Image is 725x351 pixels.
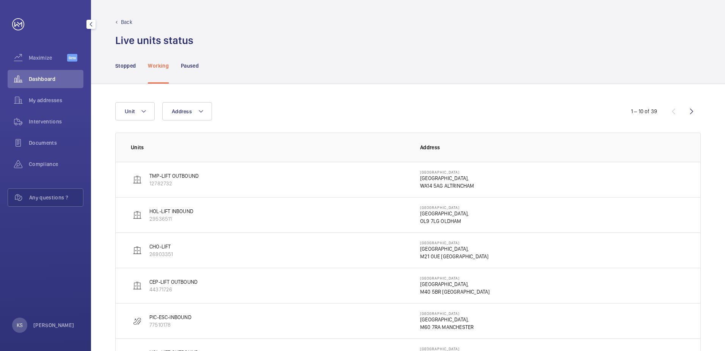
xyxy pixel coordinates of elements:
span: Maximize [29,54,67,62]
img: elevator.svg [133,175,142,184]
p: Working [148,62,168,70]
span: Address [172,108,192,114]
span: Documents [29,139,83,147]
span: Beta [67,54,77,62]
p: [GEOGRAPHIC_DATA] [420,205,469,210]
h1: Live units status [115,33,193,47]
span: My addresses [29,96,83,104]
p: [GEOGRAPHIC_DATA] [420,311,474,316]
p: [GEOGRAPHIC_DATA] [420,170,474,174]
p: Back [121,18,132,26]
p: [GEOGRAPHIC_DATA], [420,316,474,323]
button: Address [162,102,212,120]
p: KS [17,321,23,329]
div: 1 – 10 of 39 [631,108,657,115]
p: CEP-LIFT OUTBOUND [149,278,198,286]
p: OL9 7LG OLDHAM [420,217,469,225]
p: M60 7RA MANCHESTER [420,323,474,331]
p: CHO-LIFT [149,243,173,250]
p: [GEOGRAPHIC_DATA], [420,174,474,182]
p: 12782732 [149,180,199,187]
img: elevator.svg [133,210,142,220]
p: Address [420,144,685,151]
p: [GEOGRAPHIC_DATA], [420,210,469,217]
p: 26903351 [149,250,173,258]
p: [GEOGRAPHIC_DATA], [420,245,489,253]
p: Units [131,144,408,151]
p: M40 5BR [GEOGRAPHIC_DATA] [420,288,490,296]
span: Any questions ? [29,194,83,201]
p: Paused [181,62,199,70]
p: HOL-LIFT INBOUND [149,207,193,215]
img: elevator.svg [133,281,142,290]
img: escalator.svg [133,316,142,326]
p: 29536511 [149,215,193,223]
span: Unit [125,108,135,114]
span: Dashboard [29,75,83,83]
p: [GEOGRAPHIC_DATA] [420,276,490,280]
p: 44371726 [149,286,198,293]
p: [GEOGRAPHIC_DATA] [420,346,469,351]
p: Stopped [115,62,136,70]
img: elevator.svg [133,246,142,255]
span: Interventions [29,118,83,125]
p: 77510178 [149,321,191,329]
p: [PERSON_NAME] [33,321,74,329]
p: PIC-ESC-INBOUND [149,313,191,321]
span: Compliance [29,160,83,168]
p: WA14 5AG ALTRINCHAM [420,182,474,190]
p: [GEOGRAPHIC_DATA] [420,240,489,245]
p: TMP-LIFT OUTBOUND [149,172,199,180]
button: Unit [115,102,155,120]
p: M21 0UE [GEOGRAPHIC_DATA] [420,253,489,260]
p: [GEOGRAPHIC_DATA], [420,280,490,288]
